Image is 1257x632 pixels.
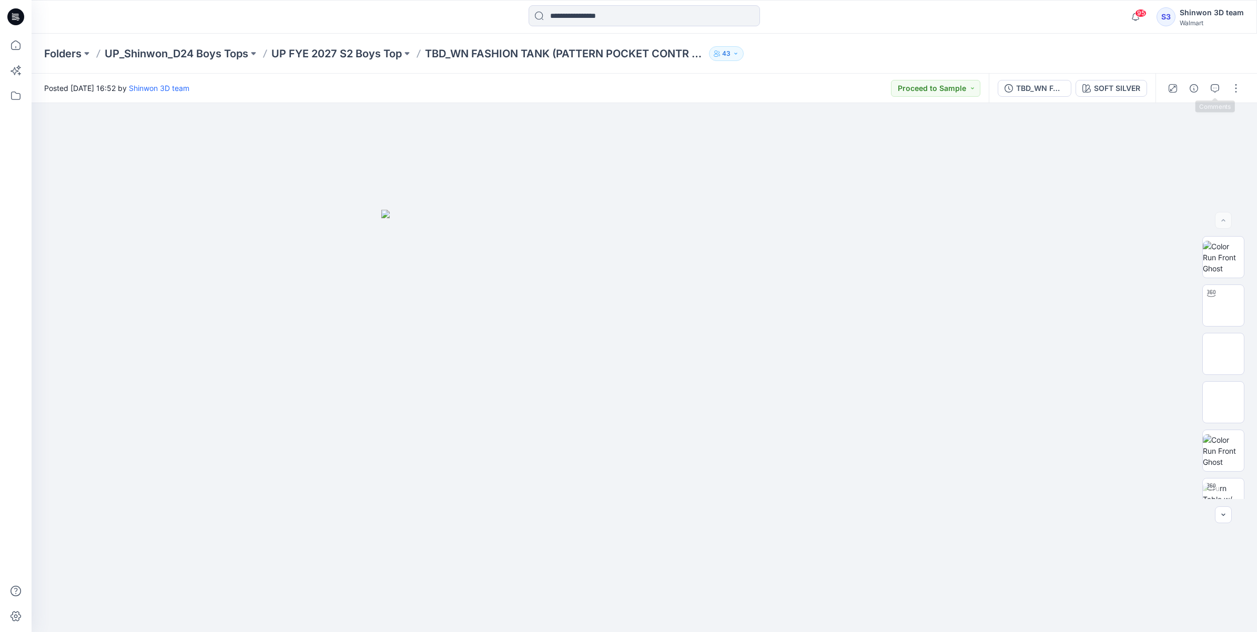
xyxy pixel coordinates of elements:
[998,80,1071,97] button: TBD_WN FASHION TANK (PATTERN POCKET CONTR BINDING)
[1203,483,1244,516] img: Turn Table w/ Avatar
[722,48,731,59] p: 43
[129,84,189,93] a: Shinwon 3D team
[1135,9,1147,17] span: 95
[381,210,907,632] img: eyJhbGciOiJIUzI1NiIsImtpZCI6IjAiLCJzbHQiOiJzZXMiLCJ0eXAiOiJKV1QifQ.eyJkYXRhIjp7InR5cGUiOiJzdG9yYW...
[1203,434,1244,467] img: Color Run Front Ghost
[1180,19,1244,27] div: Walmart
[1076,80,1147,97] button: SOFT SILVER
[44,46,82,61] a: Folders
[1016,83,1065,94] div: TBD_WN FASHION TANK (PATTERN POCKET CONTR BINDING)
[1203,241,1244,274] img: Color Run Front Ghost
[1185,80,1202,97] button: Details
[1157,7,1175,26] div: S3
[1094,83,1140,94] div: SOFT SILVER
[709,46,744,61] button: 43
[44,83,189,94] span: Posted [DATE] 16:52 by
[271,46,402,61] a: UP FYE 2027 S2 Boys Top
[105,46,248,61] a: UP_Shinwon_D24 Boys Tops
[425,46,705,61] p: TBD_WN FASHION TANK (PATTERN POCKET CONTR BINDING)
[1180,6,1244,19] div: Shinwon 3D team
